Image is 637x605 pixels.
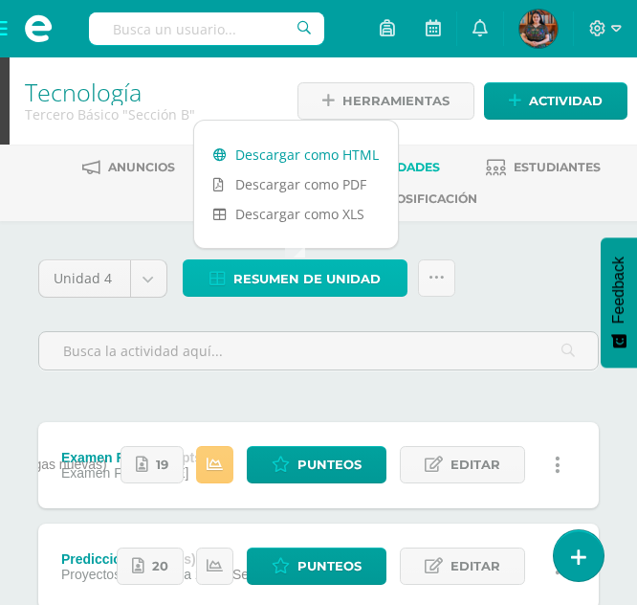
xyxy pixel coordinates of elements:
input: Busca un usuario... [89,12,324,45]
span: Estudiantes [514,160,601,174]
span: 20 [152,549,168,584]
a: Punteos [247,446,386,483]
span: Herramientas [342,83,450,119]
span: Resumen de unidad [233,261,381,297]
button: Feedback - Mostrar encuesta [601,237,637,368]
a: Resumen de unidad [183,259,407,297]
a: Herramientas [297,82,474,120]
h1: Tecnología [25,78,273,105]
span: Editar [450,447,500,482]
span: Punteos [297,549,362,584]
span: Unidad 4 [54,260,116,297]
a: Actividad [484,82,627,120]
span: Editar [450,549,500,584]
input: Busca la actividad aquí... [39,332,598,370]
span: Punteos [297,447,362,482]
span: Dosificación [386,191,477,206]
div: Predicciones [61,551,301,567]
a: Descargar como XLS [194,199,398,229]
a: Descargar como HTML [194,140,398,169]
span: Actividad [529,83,603,119]
a: 20 [117,548,184,585]
a: Punteos [247,548,386,585]
a: Anuncios [82,152,175,183]
a: 19 [121,446,184,483]
a: Estudiantes [486,152,601,183]
a: Dosificación [369,184,477,214]
span: 19 [156,447,168,482]
a: Unidad 4 [39,260,166,297]
span: Anuncios [108,160,175,174]
a: Tecnología [25,76,142,108]
img: 9db772e8944e9cd6cbe26e11f8fa7e9a.png [519,10,558,48]
a: Descargar como PDF [194,169,398,199]
div: Tercero Básico 'Sección B' [25,105,273,123]
span: Proyectos de Práctica [61,567,191,582]
span: Feedback [610,257,627,324]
